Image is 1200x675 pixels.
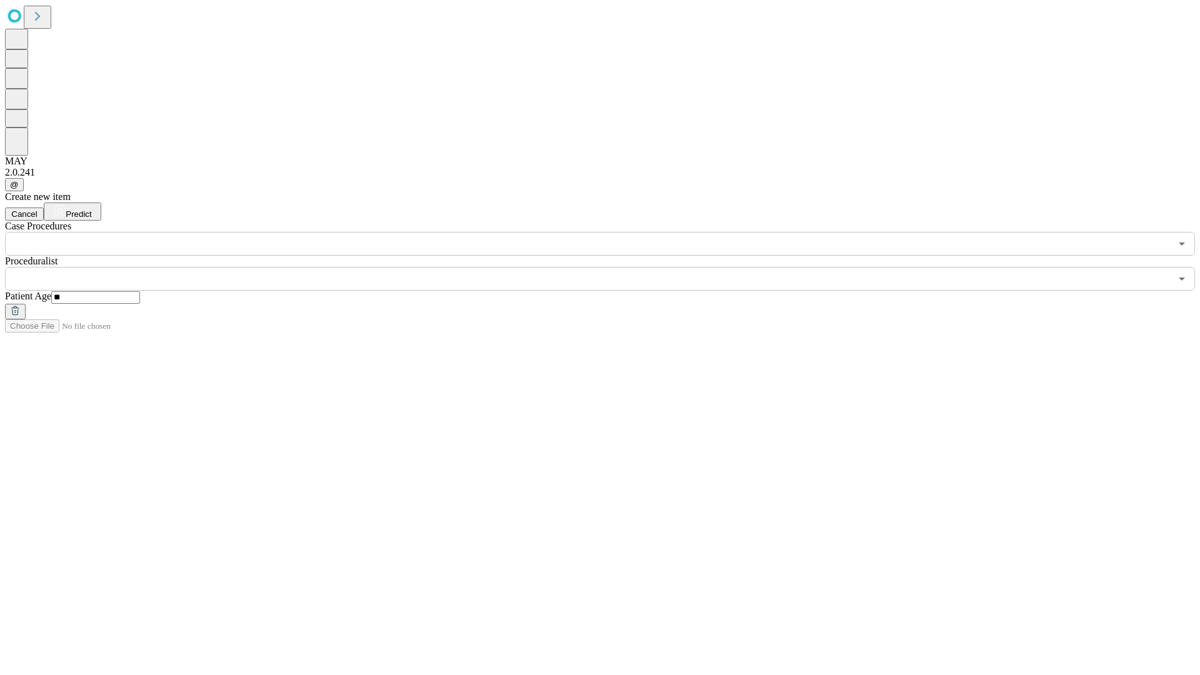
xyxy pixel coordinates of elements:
div: 2.0.241 [5,167,1195,178]
span: Proceduralist [5,256,57,266]
button: Predict [44,202,101,221]
span: Predict [66,209,91,219]
span: @ [10,180,19,189]
span: Patient Age [5,291,51,301]
span: Scheduled Procedure [5,221,71,231]
button: Open [1173,270,1191,287]
button: Open [1173,235,1191,252]
div: MAY [5,156,1195,167]
button: @ [5,178,24,191]
span: Create new item [5,191,71,202]
button: Cancel [5,207,44,221]
span: Cancel [11,209,37,219]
